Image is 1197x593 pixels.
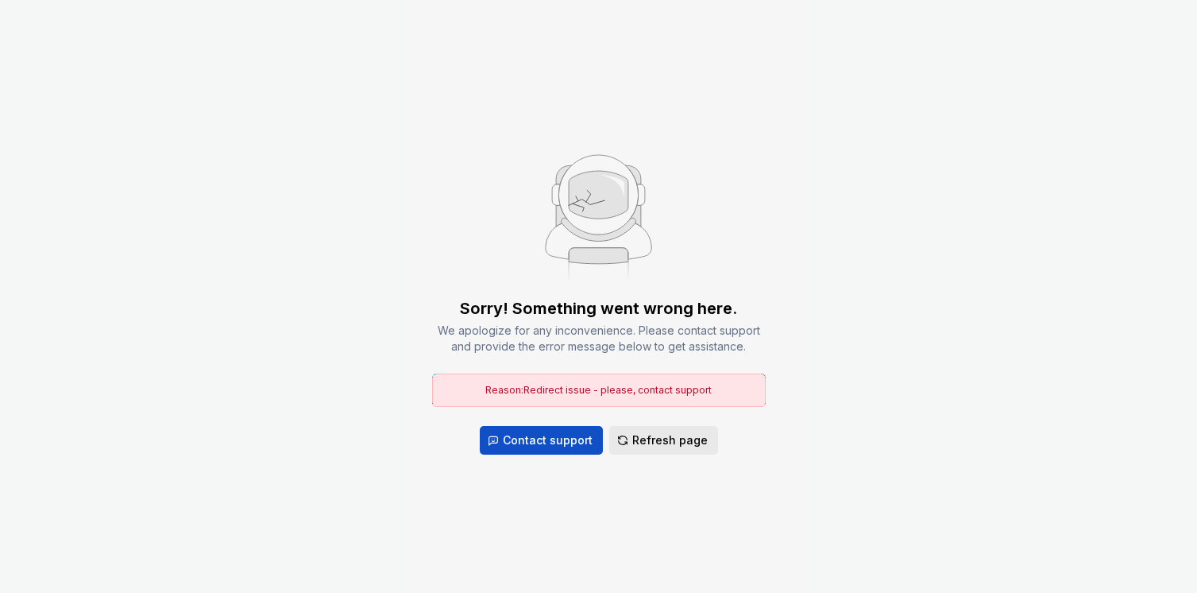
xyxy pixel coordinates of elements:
[460,297,737,320] div: Sorry! Something went wrong here.
[432,323,766,355] div: We apologize for any inconvenience. Please contact support and provide the error message below to...
[503,432,593,448] span: Contact support
[632,432,708,448] span: Refresh page
[609,426,718,455] button: Refresh page
[480,426,603,455] button: Contact support
[485,384,712,396] span: Reason: Redirect issue - please, contact support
